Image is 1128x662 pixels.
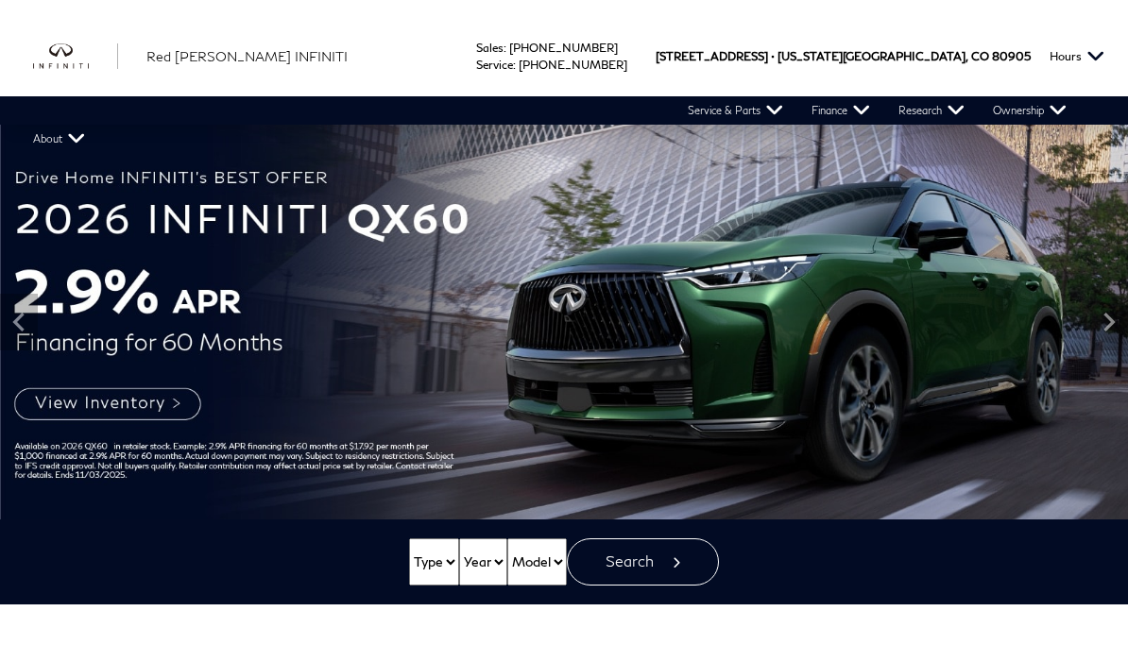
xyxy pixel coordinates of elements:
[19,125,99,153] a: About
[146,46,348,66] a: Red [PERSON_NAME] INFINITI
[146,48,348,64] span: Red [PERSON_NAME] INFINITI
[971,16,989,96] span: CO
[656,49,1031,63] a: [STREET_ADDRESS] • [US_STATE][GEOGRAPHIC_DATA], CO 80905
[476,41,504,55] span: Sales
[1040,16,1114,96] button: Open the hours dropdown
[507,538,567,586] select: Vehicle Model
[476,58,513,72] span: Service
[979,96,1081,125] a: Ownership
[790,68,897,96] a: Pre-Owned
[33,43,118,69] a: infiniti
[409,538,459,586] select: Vehicle Type
[459,538,507,586] select: Vehicle Year
[985,68,1114,96] a: Unlimited Confidence
[519,58,627,72] a: [PHONE_NUMBER]
[674,96,797,125] a: Service & Parts
[884,96,979,125] a: Research
[513,58,516,72] span: :
[509,41,618,55] a: [PHONE_NUMBER]
[656,16,775,96] span: [STREET_ADDRESS] •
[897,68,985,96] a: Specials
[567,538,719,586] button: Search
[992,16,1031,96] span: 80905
[797,96,884,125] a: Finance
[33,43,118,69] img: INFINITI
[19,68,1128,153] nav: Main Navigation
[778,16,968,96] span: [US_STATE][GEOGRAPHIC_DATA],
[504,41,506,55] span: :
[674,68,790,96] a: Express Store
